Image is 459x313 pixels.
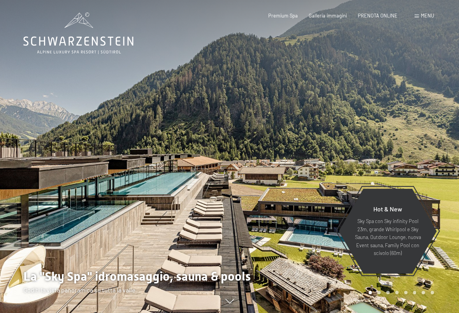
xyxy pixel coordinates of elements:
[373,205,402,213] span: Hot & New
[354,217,422,257] p: Sky Spa con Sky infinity Pool 23m, grande Whirlpool e Sky Sauna, Outdoor Lounge, nuova Event saun...
[358,12,397,19] a: PRENOTA ONLINE
[309,12,347,19] a: Galleria immagini
[422,291,425,294] div: Carousel Page 7
[369,291,372,294] div: Carousel Page 1 (Current Slide)
[413,291,417,294] div: Carousel Page 6
[386,291,390,294] div: Carousel Page 3
[431,291,434,294] div: Carousel Page 8
[366,291,434,294] div: Carousel Pagination
[421,12,434,19] span: Menu
[395,291,399,294] div: Carousel Page 4
[377,291,381,294] div: Carousel Page 2
[404,291,408,294] div: Carousel Page 5
[338,188,437,274] a: Hot & New Sky Spa con Sky infinity Pool 23m, grande Whirlpool e Sky Sauna, Outdoor Lounge, nuova ...
[268,12,298,19] a: Premium Spa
